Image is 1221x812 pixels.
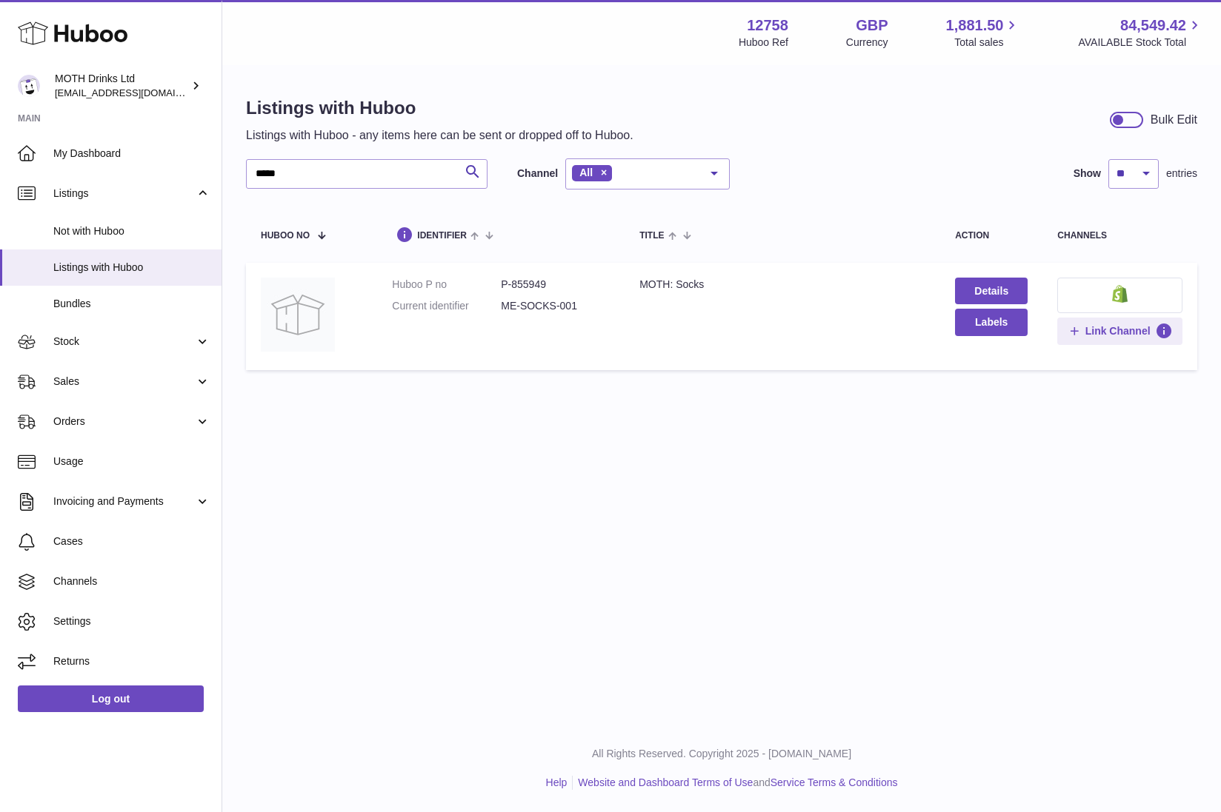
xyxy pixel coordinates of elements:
span: title [639,231,664,241]
p: All Rights Reserved. Copyright 2025 - [DOMAIN_NAME] [234,747,1209,761]
img: orders@mothdrinks.com [18,75,40,97]
span: 84,549.42 [1120,16,1186,36]
span: Channels [53,574,210,588]
dt: Huboo P no [392,278,501,292]
span: Invoicing and Payments [53,494,195,509]
span: identifier [417,231,467,241]
h1: Listings with Huboo [246,96,633,120]
div: MOTH Drinks Ltd [55,72,188,100]
img: MOTH: Socks [261,278,335,352]
span: Stock [53,335,195,349]
dt: Current identifier [392,299,501,313]
span: entries [1166,167,1197,181]
span: Huboo no [261,231,310,241]
button: Labels [955,309,1028,335]
button: Link Channel [1057,318,1182,344]
div: channels [1057,231,1182,241]
a: Log out [18,685,204,712]
span: Listings with Huboo [53,261,210,275]
span: Returns [53,654,210,668]
span: Settings [53,614,210,628]
span: Bundles [53,297,210,311]
span: AVAILABLE Stock Total [1078,36,1203,50]
img: shopify-small.png [1112,285,1128,303]
span: All [579,167,593,178]
li: and [573,776,897,790]
span: Listings [53,187,195,201]
a: Details [955,278,1028,304]
a: Website and Dashboard Terms of Use [578,776,753,788]
div: MOTH: Socks [639,278,925,292]
div: Currency [846,36,888,50]
a: 84,549.42 AVAILABLE Stock Total [1078,16,1203,50]
dd: P-855949 [501,278,610,292]
strong: GBP [856,16,888,36]
label: Show [1074,167,1101,181]
strong: 12758 [747,16,788,36]
p: Listings with Huboo - any items here can be sent or dropped off to Huboo. [246,127,633,144]
span: Usage [53,454,210,469]
span: Total sales [954,36,1020,50]
span: My Dashboard [53,147,210,161]
span: Cases [53,534,210,548]
span: 1,881.50 [946,16,1004,36]
span: Not with Huboo [53,224,210,238]
dd: ME-SOCKS-001 [501,299,610,313]
span: Link Channel [1085,324,1151,338]
a: 1,881.50 Total sales [946,16,1021,50]
div: Huboo Ref [739,36,788,50]
a: Service Terms & Conditions [771,776,898,788]
label: Channel [517,167,558,181]
a: Help [546,776,568,788]
span: Sales [53,375,195,389]
span: [EMAIL_ADDRESS][DOMAIN_NAME] [55,87,218,98]
span: Orders [53,415,195,429]
div: Bulk Edit [1151,112,1197,128]
div: action [955,231,1028,241]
